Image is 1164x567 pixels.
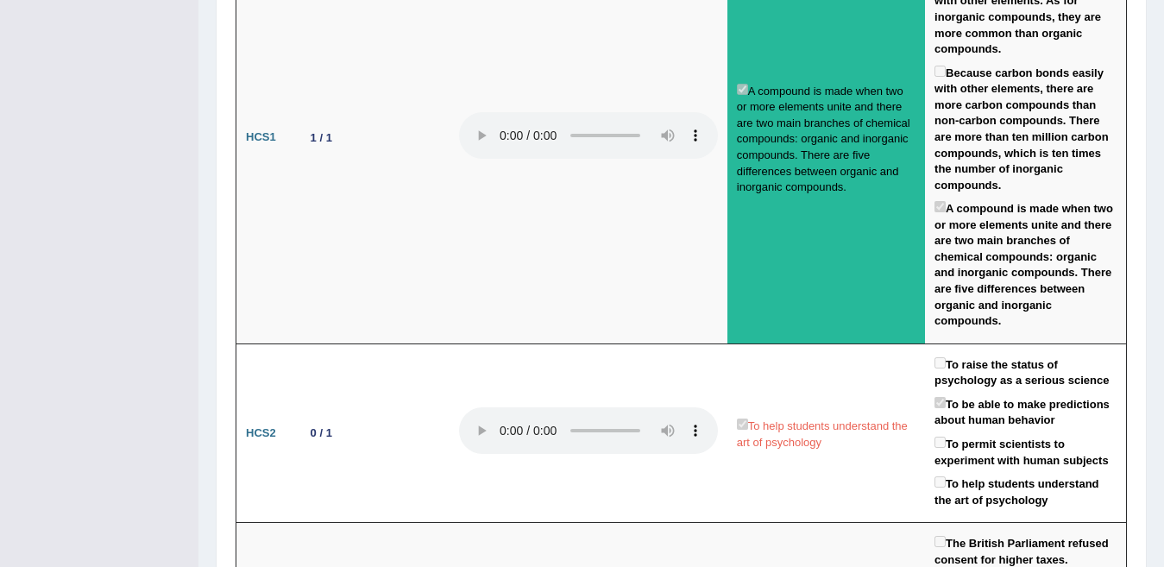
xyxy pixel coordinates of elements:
[934,62,1117,194] label: Because carbon bonds easily with other elements, there are more carbon compounds than non-carbon ...
[934,476,946,488] input: To help students understand the art of psychology
[934,437,946,448] input: To permit scientists to experiment with human subjects
[934,397,946,408] input: To be able to make predictions about human behavior
[246,130,276,143] b: HCS1
[727,343,925,523] td: To help students understand the art of psychology
[934,198,1117,330] label: A compound is made when two or more elements unite and there are two main branches of chemical co...
[304,129,339,147] div: 1 / 1
[934,357,946,369] input: To raise the status of psychology as a serious science
[934,433,1117,469] label: To permit scientists to experiment with human subjects
[934,394,1117,429] label: To be able to make predictions about human behavior
[304,424,339,442] div: 0 / 1
[934,66,946,77] input: Because carbon bonds easily with other elements, there are more carbon compounds than non-carbon ...
[934,354,1117,389] label: To raise the status of psychology as a serious science
[934,536,946,547] input: The British Parliament refused consent for higher taxes.
[934,201,946,212] input: A compound is made when two or more elements unite and there are two main branches of chemical co...
[246,426,276,439] b: HCS2
[934,473,1117,508] label: To help students understand the art of psychology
